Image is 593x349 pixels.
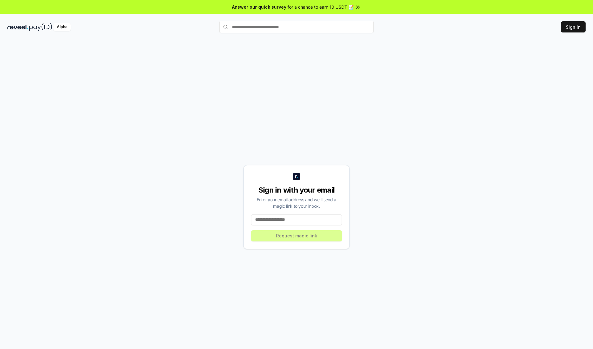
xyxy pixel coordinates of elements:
button: Sign In [561,21,586,32]
div: Enter your email address and we’ll send a magic link to your inbox. [251,196,342,209]
img: reveel_dark [7,23,28,31]
span: for a chance to earn 10 USDT 📝 [288,4,354,10]
span: Answer our quick survey [232,4,286,10]
div: Alpha [53,23,71,31]
div: Sign in with your email [251,185,342,195]
img: pay_id [29,23,52,31]
img: logo_small [293,173,300,180]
